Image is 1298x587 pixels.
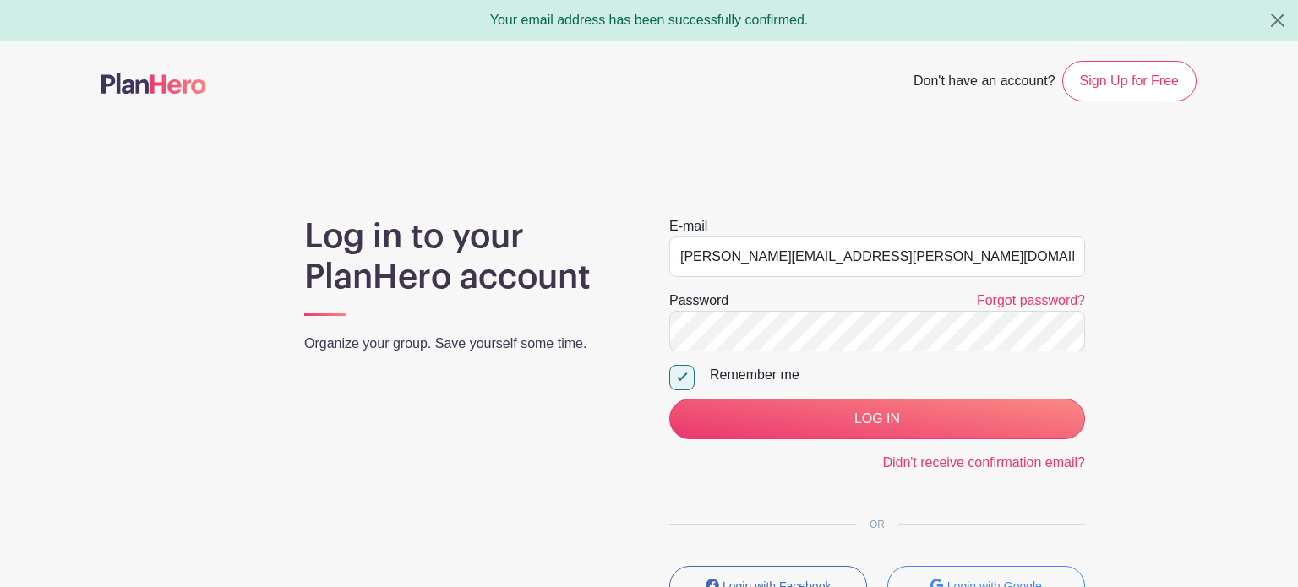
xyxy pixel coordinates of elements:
[1062,61,1197,101] a: Sign Up for Free
[669,291,728,311] label: Password
[914,64,1055,101] span: Don't have an account?
[710,365,1085,385] div: Remember me
[882,455,1085,470] a: Didn't receive confirmation email?
[669,216,707,236] label: E-mail
[304,334,629,354] p: Organize your group. Save yourself some time.
[977,293,1085,307] a: Forgot password?
[856,519,898,530] span: OR
[669,236,1085,277] input: e.g. julie@eventco.com
[304,216,629,297] h1: Log in to your PlanHero account
[101,73,206,94] img: logo-507f7623f17ff9eddc593b1ce0a138ce2505c220e1c5a4e2b4648c50719b7d32.svg
[669,399,1085,439] input: LOG IN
